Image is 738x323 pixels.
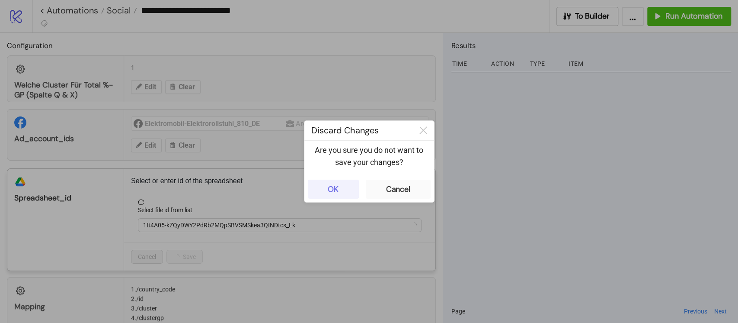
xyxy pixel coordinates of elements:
p: Are you sure you do not want to save your changes? [311,144,427,169]
div: OK [328,184,339,194]
div: Cancel [386,184,410,194]
div: Discard Changes [304,121,412,140]
button: Cancel [366,180,431,199]
button: OK [308,180,359,199]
